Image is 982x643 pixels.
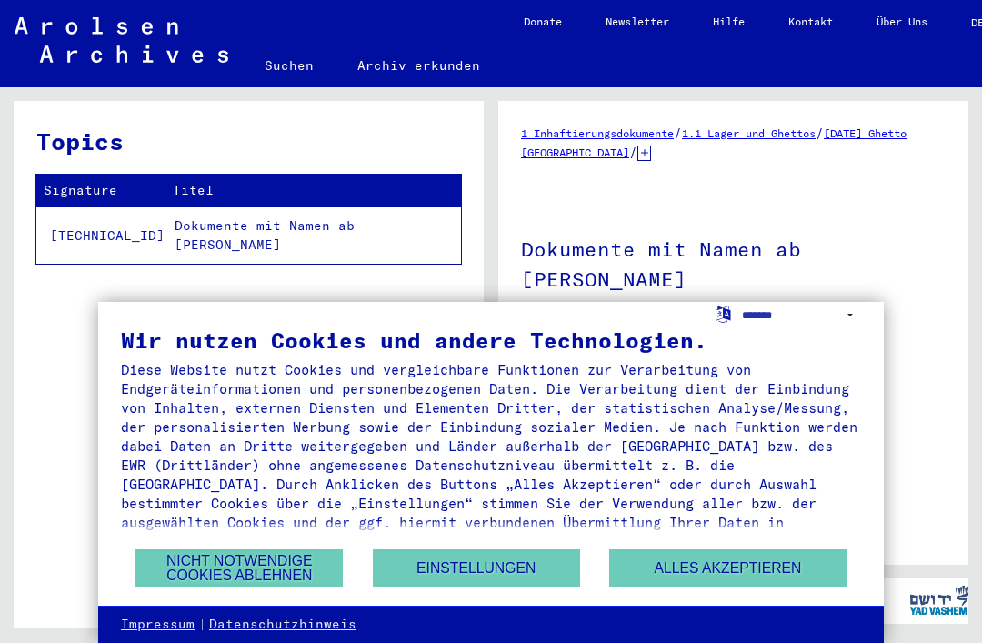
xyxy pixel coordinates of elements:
th: Signature [36,175,165,206]
div: Wir nutzen Cookies und andere Technologien. [121,329,861,351]
a: Datenschutzhinweis [209,616,356,634]
a: 1.1 Lager und Ghettos [682,126,816,140]
button: Nicht notwendige Cookies ablehnen [135,549,343,587]
div: Diese Website nutzt Cookies und vergleichbare Funktionen zur Verarbeitung von Endgeräteinformatio... [121,360,861,551]
td: Dokumente mit Namen ab [PERSON_NAME] [165,206,461,264]
label: Sprache auswählen [714,305,733,322]
img: yv_logo.png [906,578,974,623]
button: Alles akzeptieren [609,549,846,587]
h3: Topics [36,124,460,159]
a: 1 Inhaftierungsdokumente [521,126,674,140]
button: Einstellungen [373,549,580,587]
a: Impressum [121,616,195,634]
span: / [674,125,682,141]
h1: Dokumente mit Namen ab [PERSON_NAME] [521,207,946,317]
a: Suchen [243,44,336,87]
img: Arolsen_neg.svg [15,17,228,63]
td: [TECHNICAL_ID] [36,206,165,264]
span: / [816,125,824,141]
a: Archiv erkunden [336,44,502,87]
th: Titel [165,175,461,206]
select: Sprache auswählen [742,302,861,328]
span: / [629,144,637,160]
